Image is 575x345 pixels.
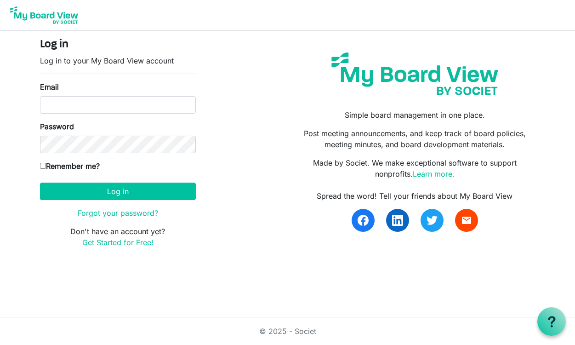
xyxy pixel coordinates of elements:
[461,215,472,226] span: email
[40,38,196,52] h4: Log in
[413,169,455,178] a: Learn more.
[358,215,369,226] img: facebook.svg
[455,209,478,232] a: email
[294,190,535,201] div: Spread the word! Tell your friends about My Board View
[78,208,158,218] a: Forgot your password?
[40,161,100,172] label: Remember me?
[82,238,154,247] a: Get Started for Free!
[294,157,535,179] p: Made by Societ. We make exceptional software to support nonprofits.
[392,215,403,226] img: linkedin.svg
[325,46,505,102] img: my-board-view-societ.svg
[40,163,46,169] input: Remember me?
[259,327,316,336] a: © 2025 - Societ
[427,215,438,226] img: twitter.svg
[40,81,59,92] label: Email
[40,55,196,66] p: Log in to your My Board View account
[40,121,74,132] label: Password
[40,226,196,248] p: Don't have an account yet?
[294,128,535,150] p: Post meeting announcements, and keep track of board policies, meeting minutes, and board developm...
[294,109,535,121] p: Simple board management in one place.
[7,4,81,27] img: My Board View Logo
[40,183,196,200] button: Log in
